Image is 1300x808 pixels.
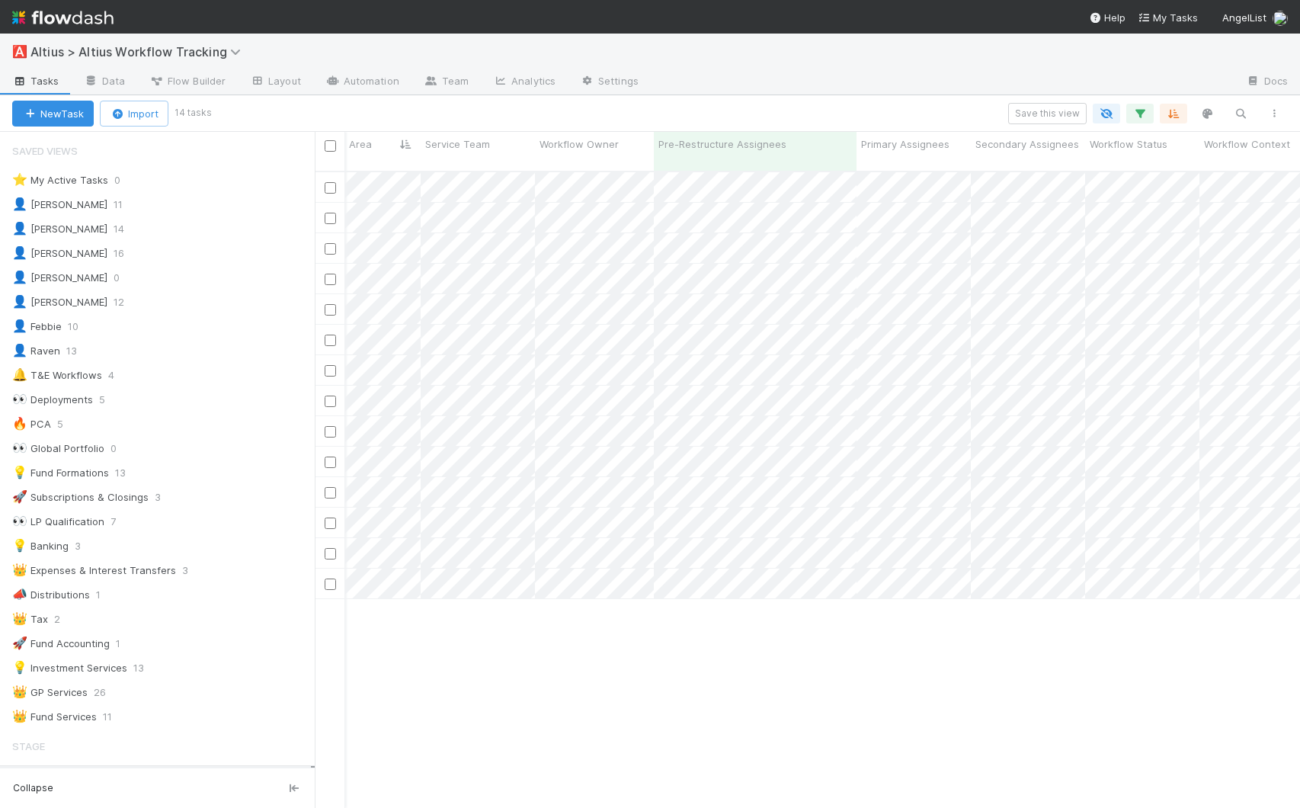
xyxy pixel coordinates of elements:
[12,268,107,287] div: [PERSON_NAME]
[12,368,27,381] span: 🔔
[12,222,27,235] span: 👤
[325,213,336,224] input: Toggle Row Selected
[12,293,107,312] div: [PERSON_NAME]
[411,70,481,95] a: Team
[115,463,141,483] span: 13
[114,195,138,214] span: 11
[12,634,110,653] div: Fund Accounting
[12,441,27,454] span: 👀
[12,173,27,186] span: ⭐
[1222,11,1266,24] span: AngelList
[238,70,313,95] a: Layout
[12,588,27,601] span: 📣
[658,136,786,152] span: Pre-Restructure Assignees
[12,563,27,576] span: 👑
[12,512,104,531] div: LP Qualification
[313,70,411,95] a: Automation
[1138,11,1198,24] span: My Tasks
[12,417,27,430] span: 🔥
[12,710,27,723] span: 👑
[13,781,53,795] span: Collapse
[325,335,336,346] input: Toggle Row Selected
[12,5,114,30] img: logo-inverted-e16ddd16eac7371096b0.svg
[12,136,78,166] span: Saved Views
[325,426,336,438] input: Toggle Row Selected
[540,136,619,152] span: Workflow Owner
[325,365,336,377] input: Toggle Row Selected
[114,244,139,263] span: 16
[72,70,137,95] a: Data
[12,171,108,190] div: My Active Tasks
[12,101,94,127] button: NewTask
[325,140,336,152] input: Toggle All Rows Selected
[133,659,159,678] span: 13
[66,341,92,361] span: 13
[175,106,212,120] small: 14 tasks
[12,659,127,678] div: Investment Services
[975,136,1079,152] span: Secondary Assignees
[12,612,27,625] span: 👑
[114,171,136,190] span: 0
[12,561,176,580] div: Expenses & Interest Transfers
[12,271,27,284] span: 👤
[12,537,69,556] div: Banking
[182,561,203,580] span: 3
[325,548,336,560] input: Toggle Row Selected
[325,518,336,529] input: Toggle Row Selected
[103,707,127,726] span: 11
[12,515,27,527] span: 👀
[12,636,27,649] span: 🚀
[861,136,949,152] span: Primary Assignees
[12,220,107,239] div: [PERSON_NAME]
[425,136,490,152] span: Service Team
[94,683,121,702] span: 26
[12,610,48,629] div: Tax
[114,220,139,239] span: 14
[12,707,97,726] div: Fund Services
[12,766,311,785] div: Active
[99,390,120,409] span: 5
[12,585,90,604] div: Distributions
[325,274,336,285] input: Toggle Row Selected
[114,293,139,312] span: 12
[12,463,109,483] div: Fund Formations
[108,366,130,385] span: 4
[1138,10,1198,25] a: My Tasks
[325,304,336,316] input: Toggle Row Selected
[12,344,27,357] span: 👤
[110,439,132,458] span: 0
[325,457,336,468] input: Toggle Row Selected
[325,182,336,194] input: Toggle Row Selected
[116,634,136,653] span: 1
[137,70,238,95] a: Flow Builder
[12,45,27,58] span: 🅰️
[114,268,135,287] span: 0
[12,246,27,259] span: 👤
[325,243,336,255] input: Toggle Row Selected
[96,585,116,604] span: 1
[12,685,27,698] span: 👑
[325,487,336,499] input: Toggle Row Selected
[12,466,27,479] span: 💡
[68,317,94,336] span: 10
[12,683,88,702] div: GP Services
[155,488,176,507] span: 3
[149,73,226,88] span: Flow Builder
[12,661,27,674] span: 💡
[30,44,248,59] span: Altius > Altius Workflow Tracking
[110,512,131,531] span: 7
[12,490,27,503] span: 🚀
[12,439,104,458] div: Global Portfolio
[54,610,75,629] span: 2
[1008,103,1087,124] button: Save this view
[481,70,568,95] a: Analytics
[325,396,336,407] input: Toggle Row Selected
[100,101,168,127] button: Import
[1089,10,1125,25] div: Help
[12,731,45,762] span: Stage
[57,415,78,434] span: 5
[12,319,27,332] span: 👤
[12,317,62,336] div: Febbie
[12,197,27,210] span: 👤
[12,341,60,361] div: Raven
